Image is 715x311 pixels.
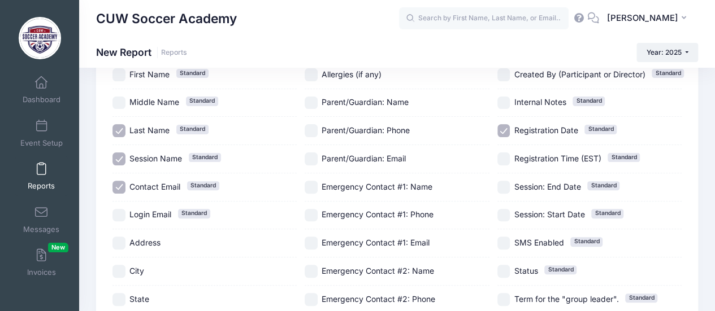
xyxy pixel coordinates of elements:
span: Login Email [129,209,171,219]
input: Term for the "group leader".Standard [497,293,510,306]
a: Dashboard [15,70,68,109]
span: Emergency Contact #2: Name [322,266,434,275]
input: First NameStandard [112,68,125,81]
input: Last NameStandard [112,124,125,137]
span: Dashboard [23,95,60,105]
span: Standard [544,265,577,274]
span: Parent/Guardian: Phone [322,125,410,135]
h1: New Report [96,46,187,58]
input: Emergency Contact #1: Email [305,236,318,249]
span: [PERSON_NAME] [606,12,678,24]
span: Invoices [27,268,56,278]
span: Internal Notes [514,97,566,107]
input: State [112,293,125,306]
span: Emergency Contact #1: Email [322,238,430,247]
span: Session: Start Date [514,209,584,219]
a: Event Setup [15,113,68,153]
span: Standard [591,209,623,218]
span: Messages [23,225,59,234]
input: Parent/Guardian: Phone [305,124,318,137]
input: Login EmailStandard [112,209,125,222]
span: Middle Name [129,97,179,107]
span: Emergency Contact #2: Phone [322,294,435,304]
a: Reports [161,49,187,57]
a: Reports [15,156,68,196]
input: Session: End DateStandard [497,181,510,194]
span: Registration Time (EST) [514,154,601,163]
span: Registration Date [514,125,578,135]
span: SMS Enabled [514,238,564,247]
span: Year: 2025 [647,48,682,56]
span: First Name [129,69,170,79]
input: Middle NameStandard [112,97,125,109]
input: Emergency Contact #1: Name [305,181,318,194]
span: Address [129,238,161,247]
a: Messages [15,200,68,239]
span: Standard [570,237,603,246]
span: Standard [178,209,210,218]
button: Year: 2025 [636,43,698,62]
span: Session: End Date [514,182,580,191]
input: Session NameStandard [112,152,125,165]
span: Reports [28,182,55,191]
a: InvoicesNew [15,243,68,282]
span: Standard [652,69,684,78]
span: Standard [187,181,219,190]
input: City [112,265,125,278]
input: SMS EnabledStandard [497,236,510,249]
span: Standard [584,125,617,134]
input: Registration Time (EST)Standard [497,152,510,165]
img: CUW Soccer Academy [19,17,61,59]
span: Standard [625,294,657,303]
span: Created By (Participant or Director) [514,69,645,79]
input: Allergies (if any) [305,68,318,81]
button: [PERSON_NAME] [599,6,698,32]
input: StatusStandard [497,265,510,278]
input: Contact EmailStandard [112,181,125,194]
span: State [129,294,149,304]
input: Emergency Contact #1: Phone [305,209,318,222]
span: Parent/Guardian: Name [322,97,409,107]
span: Standard [608,153,640,162]
input: Parent/Guardian: Name [305,97,318,109]
span: City [129,266,144,275]
input: Emergency Contact #2: Name [305,265,318,278]
h1: CUW Soccer Academy [96,6,237,32]
span: New [48,243,68,252]
span: Emergency Contact #1: Name [322,182,432,191]
input: Internal NotesStandard [497,97,510,109]
span: Last Name [129,125,170,135]
span: Contact Email [129,182,180,191]
input: Created By (Participant or Director)Standard [497,68,510,81]
input: Address [112,236,125,249]
span: Standard [176,125,209,134]
span: Standard [189,153,221,162]
span: Standard [587,181,619,190]
span: Status [514,266,538,275]
span: Emergency Contact #1: Phone [322,209,434,219]
input: Parent/Guardian: Email [305,152,318,165]
span: Allergies (if any) [322,69,382,79]
span: Standard [186,97,218,106]
input: Registration DateStandard [497,124,510,137]
input: Emergency Contact #2: Phone [305,293,318,306]
span: Event Setup [20,138,63,148]
span: Standard [573,97,605,106]
input: Search by First Name, Last Name, or Email... [399,7,569,30]
span: Parent/Guardian: Email [322,154,406,163]
span: Term for the "group leader". [514,294,618,304]
span: Session Name [129,154,182,163]
input: Session: Start DateStandard [497,209,510,222]
span: Standard [176,69,209,78]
